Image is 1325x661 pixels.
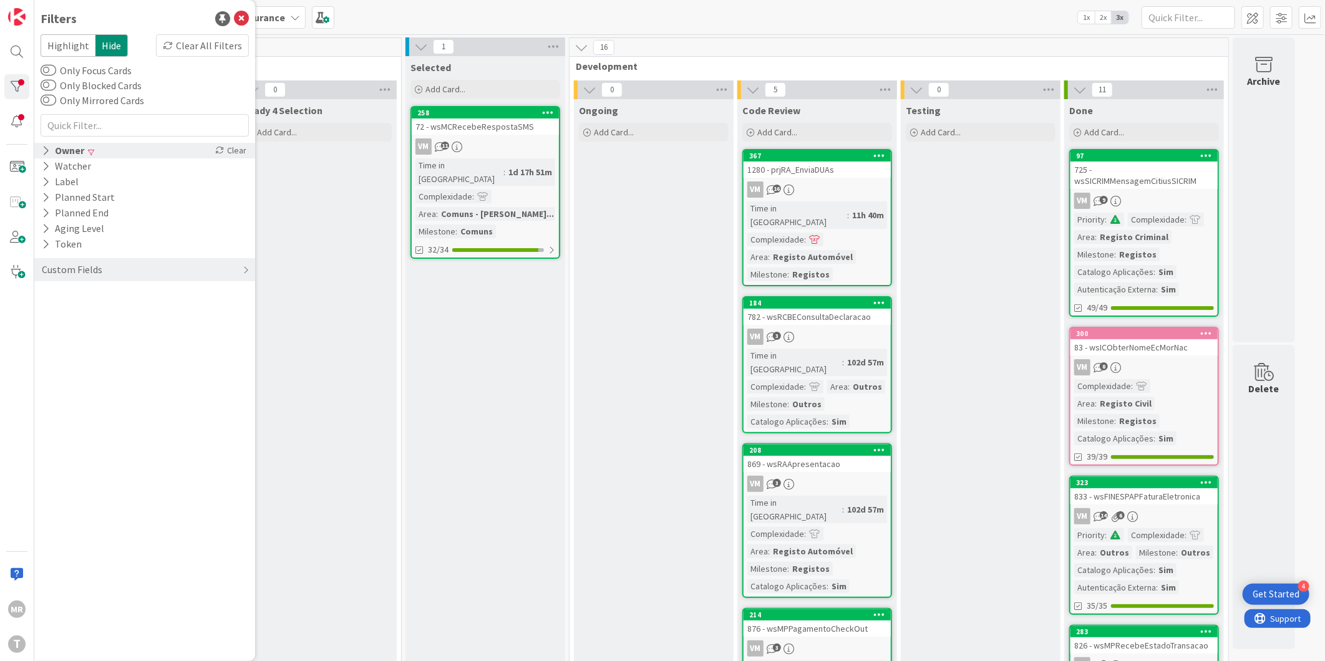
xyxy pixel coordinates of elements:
[844,503,887,516] div: 102d 57m
[1156,282,1158,296] span: :
[747,527,804,541] div: Complexidade
[1153,265,1155,279] span: :
[1074,248,1114,261] div: Milestone
[1097,546,1132,559] div: Outros
[789,268,833,281] div: Registos
[1128,528,1185,542] div: Complexidade
[576,60,1213,72] span: Development
[849,208,887,222] div: 11h 40m
[747,329,764,345] div: VM
[1185,213,1187,226] span: :
[41,64,56,77] button: Only Focus Cards
[1105,213,1107,226] span: :
[41,34,95,57] span: Highlight
[1078,11,1095,24] span: 1x
[1116,414,1160,428] div: Registos
[747,268,787,281] div: Milestone
[1069,104,1093,117] span: Done
[1070,162,1218,189] div: 725 - wsSICRIMMensagemCitiusSICRIM
[41,63,132,78] label: Only Focus Cards
[428,243,449,256] span: 32/34
[747,496,842,523] div: Time in [GEOGRAPHIC_DATA]
[1076,329,1218,338] div: 300
[1155,265,1177,279] div: Sim
[747,250,768,264] div: Area
[1074,193,1090,209] div: VM
[747,397,787,411] div: Milestone
[1070,328,1218,355] div: 30083 - wsICObterNomeEcMorNac
[8,635,26,653] div: T
[1158,282,1179,296] div: Sim
[1074,546,1095,559] div: Area
[242,104,323,117] span: Ready 4 Selection
[1074,508,1090,524] div: VM
[265,82,286,97] span: 0
[770,250,856,264] div: Registo Automóvel
[472,190,474,203] span: :
[41,93,144,108] label: Only Mirrored Cards
[505,165,555,179] div: 1d 17h 51m
[1074,414,1114,428] div: Milestone
[828,579,850,593] div: Sim
[1074,379,1131,393] div: Complexidade
[773,479,781,487] span: 3
[1116,248,1160,261] div: Registos
[749,152,891,160] div: 367
[410,61,451,74] span: Selected
[412,107,559,135] div: 25872 - wsMCRecebeRespostaSMS
[41,205,110,221] div: Planned End
[1092,82,1113,97] span: 11
[441,142,449,150] span: 11
[744,150,891,178] div: 3671280 - prjRA_EnviaDUAs
[744,609,891,620] div: 214
[770,544,856,558] div: Registo Automóvel
[906,104,941,117] span: Testing
[1070,193,1218,209] div: VM
[1100,196,1108,204] span: 9
[744,445,891,456] div: 208
[1142,6,1235,29] input: Quick Filter...
[1153,563,1155,577] span: :
[744,476,891,492] div: VM
[1095,397,1097,410] span: :
[412,107,559,118] div: 258
[1070,150,1218,162] div: 97
[1131,379,1133,393] span: :
[1074,230,1095,244] div: Area
[601,82,623,97] span: 0
[1095,230,1097,244] span: :
[95,34,128,57] span: Hide
[579,104,618,117] span: Ongoing
[1070,488,1218,504] div: 833 - wsFINESPAPFaturaEletronica
[1070,637,1218,654] div: 826 - wsMPRecebeEstadoTransacao
[744,456,891,472] div: 869 - wsRAApresentacao
[415,190,472,203] div: Complexidade
[827,415,828,428] span: :
[594,127,634,138] span: Add Card...
[438,207,557,221] div: Comuns - [PERSON_NAME]...
[156,34,249,57] div: Clear All Filters
[1074,359,1090,375] div: VM
[1084,127,1124,138] span: Add Card...
[41,9,77,28] div: Filters
[744,640,891,657] div: VM
[1070,339,1218,355] div: 83 - wsICObterNomeEcMorNac
[1087,301,1107,314] span: 49/49
[412,118,559,135] div: 72 - wsMCRecebeRespostaSMS
[213,143,249,158] div: Clear
[1253,588,1299,601] div: Get Started
[417,109,559,117] div: 258
[747,640,764,657] div: VM
[847,208,849,222] span: :
[787,562,789,576] span: :
[747,181,764,198] div: VM
[1155,563,1177,577] div: Sim
[1070,477,1218,504] div: 323833 - wsFINESPAPFaturaEletronica
[41,79,56,92] button: Only Blocked Cards
[1155,432,1177,445] div: Sim
[8,601,26,618] div: MR
[1070,328,1218,339] div: 300
[768,544,770,558] span: :
[1074,397,1095,410] div: Area
[1074,528,1105,542] div: Priority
